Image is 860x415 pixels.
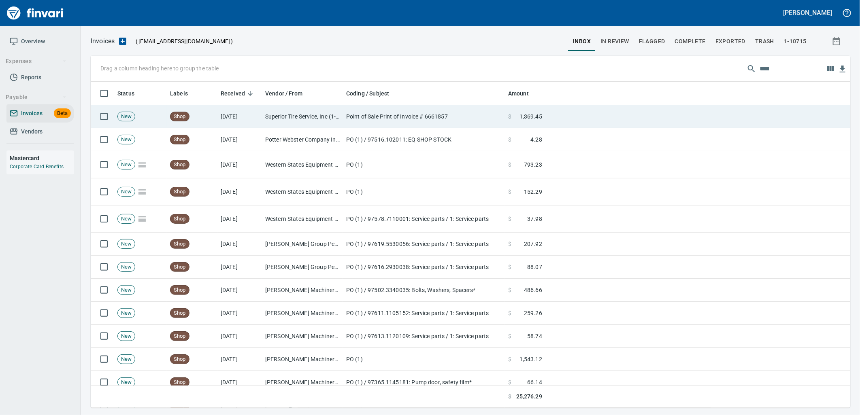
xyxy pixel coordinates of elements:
[508,240,511,248] span: $
[217,205,262,233] td: [DATE]
[343,371,505,394] td: PO (1) / 97365.1145181: Pump door, safety film*
[118,379,135,386] span: New
[508,392,511,401] span: $
[527,332,542,340] span: 58.74
[217,105,262,128] td: [DATE]
[343,279,505,302] td: PO (1) / 97502.3340035: Bolts, Washers, Spacers*
[343,302,505,325] td: PO (1) / 97611.1105152: Service parts / 1: Service parts
[343,128,505,151] td: PO (1) / 97516.102011: EQ SHOP STOCK
[519,112,542,121] span: 1,369.45
[524,286,542,294] span: 486.66
[262,279,343,302] td: [PERSON_NAME] Machinery Co (1-10794)
[2,90,70,105] button: Payable
[217,325,262,348] td: [DATE]
[262,151,343,178] td: Western States Equipment Co. (1-11113)
[346,89,389,98] span: Coding / Subject
[170,263,189,271] span: Shop
[639,36,665,47] span: Flagged
[265,89,313,98] span: Vendor / From
[262,105,343,128] td: Superior Tire Service, Inc (1-10991)
[508,378,511,386] span: $
[508,161,511,169] span: $
[217,233,262,256] td: [DATE]
[824,63,837,75] button: Choose columns to display
[10,164,64,169] a: Corporate Card Benefits
[6,56,67,66] span: Expenses
[508,215,511,223] span: $
[21,108,43,119] span: Invoices
[118,215,135,223] span: New
[343,151,505,178] td: PO (1)
[516,392,542,401] span: 25,276.29
[118,356,135,363] span: New
[170,136,189,144] span: Shop
[519,355,542,363] span: 1,543.12
[675,36,706,47] span: Complete
[262,256,343,279] td: [PERSON_NAME] Group Peterbilt([MEDICAL_DATA]) (1-38196)
[91,36,115,46] nav: breadcrumb
[6,32,74,51] a: Overview
[508,355,511,363] span: $
[118,286,135,294] span: New
[343,325,505,348] td: PO (1) / 97613.1120109: Service parts / 1: Service parts
[508,112,511,121] span: $
[524,188,542,196] span: 152.29
[170,309,189,317] span: Shop
[343,233,505,256] td: PO (1) / 97619.5530056: Service parts / 1: Service parts
[217,256,262,279] td: [DATE]
[6,92,67,102] span: Payable
[135,188,149,195] span: Pages Split
[170,356,189,363] span: Shop
[262,178,343,205] td: Western States Equipment Co. (1-11113)
[508,309,511,317] span: $
[508,188,511,196] span: $
[118,161,135,169] span: New
[54,109,71,118] span: Beta
[170,286,189,294] span: Shop
[530,136,542,144] span: 4.28
[508,89,539,98] span: Amount
[837,63,849,75] button: Download table
[262,371,343,394] td: [PERSON_NAME] Machinery Co (1-10794)
[117,89,134,98] span: Status
[21,72,41,83] span: Reports
[217,348,262,371] td: [DATE]
[217,178,262,205] td: [DATE]
[824,34,850,49] button: Show invoices within a particular date range
[6,123,74,141] a: Vendors
[217,151,262,178] td: [DATE]
[135,215,149,222] span: Pages Split
[6,68,74,87] a: Reports
[573,36,591,47] span: inbox
[217,279,262,302] td: [DATE]
[170,240,189,248] span: Shop
[131,37,233,45] p: ( )
[5,3,66,23] a: Finvari
[343,256,505,279] td: PO (1) / 97616.2930038: Service parts / 1: Service parts
[2,54,70,69] button: Expenses
[6,104,74,123] a: InvoicesBeta
[118,332,135,340] span: New
[346,89,400,98] span: Coding / Subject
[217,371,262,394] td: [DATE]
[262,348,343,371] td: [PERSON_NAME] Machinery Co (1-10794)
[783,8,832,17] h5: [PERSON_NAME]
[118,113,135,121] span: New
[343,348,505,371] td: PO (1)
[117,89,145,98] span: Status
[524,240,542,248] span: 207.92
[118,188,135,196] span: New
[118,240,135,248] span: New
[118,309,135,317] span: New
[343,178,505,205] td: PO (1)
[262,128,343,151] td: Potter Webster Company Inc (1-10818)
[217,128,262,151] td: [DATE]
[508,136,511,144] span: $
[508,286,511,294] span: $
[135,161,149,167] span: Pages Split
[755,36,774,47] span: trash
[784,36,807,47] span: 1-10715
[170,113,189,121] span: Shop
[115,36,131,46] button: Upload an Invoice
[262,302,343,325] td: [PERSON_NAME] Machinery Co (1-10794)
